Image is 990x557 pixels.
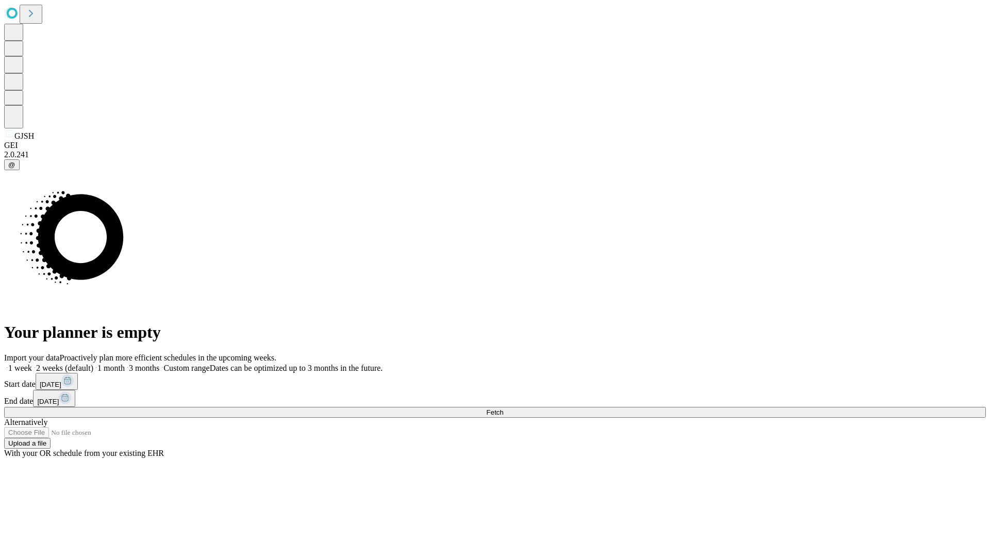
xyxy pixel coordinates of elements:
span: With your OR schedule from your existing EHR [4,449,164,457]
h1: Your planner is empty [4,323,986,342]
span: 1 week [8,364,32,372]
button: [DATE] [33,390,75,407]
span: GJSH [14,132,34,140]
span: Custom range [163,364,209,372]
div: Start date [4,373,986,390]
span: [DATE] [37,398,59,405]
span: 1 month [97,364,125,372]
span: [DATE] [40,381,61,388]
div: GEI [4,141,986,150]
span: @ [8,161,15,169]
div: 2.0.241 [4,150,986,159]
span: Dates can be optimized up to 3 months in the future. [210,364,383,372]
span: Alternatively [4,418,47,427]
button: Upload a file [4,438,51,449]
span: Fetch [486,408,503,416]
span: Import your data [4,353,60,362]
span: 3 months [129,364,159,372]
div: End date [4,390,986,407]
button: Fetch [4,407,986,418]
span: Proactively plan more efficient schedules in the upcoming weeks. [60,353,276,362]
button: [DATE] [36,373,78,390]
button: @ [4,159,20,170]
span: 2 weeks (default) [36,364,93,372]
